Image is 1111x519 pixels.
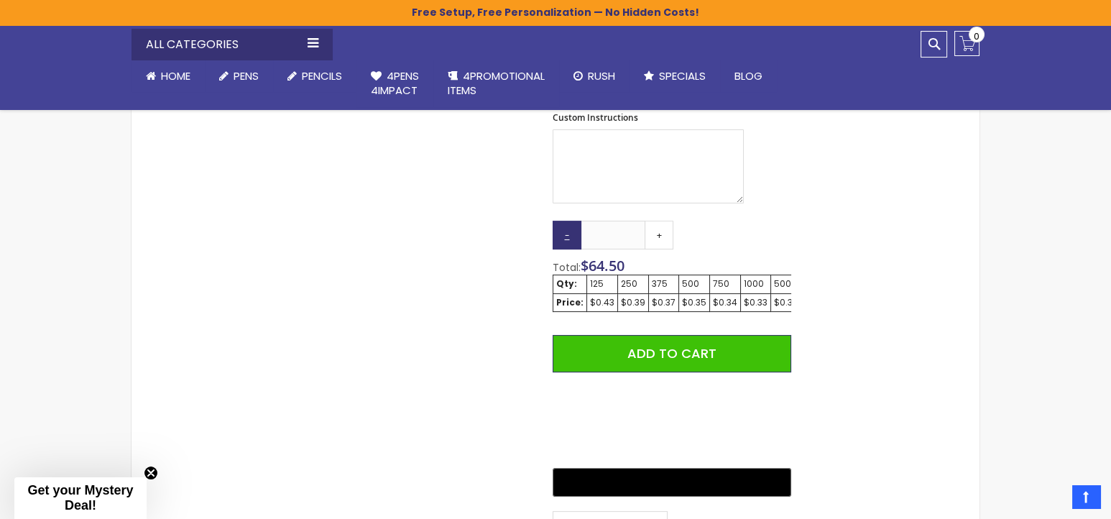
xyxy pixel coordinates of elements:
div: 125 [590,278,614,290]
div: All Categories [132,29,333,60]
span: Custom Instructions [553,111,638,124]
span: Pens [234,68,259,83]
div: $0.34 [713,297,737,308]
strong: Price: [556,296,584,308]
div: $0.33 [744,297,767,308]
span: 0 [974,29,979,43]
div: 375 [652,278,676,290]
div: $0.31 [774,297,797,308]
button: Add to Cart [553,335,791,372]
a: 4PROMOTIONALITEMS [433,60,559,107]
div: 250 [621,278,645,290]
a: Blog [720,60,777,92]
a: Pencils [273,60,356,92]
a: Home [132,60,205,92]
a: Top [1072,485,1100,508]
span: Total: [553,260,581,275]
div: 500 [682,278,706,290]
a: + [645,221,673,249]
a: 4Pens4impact [356,60,433,107]
span: Get your Mystery Deal! [27,483,133,513]
span: 64.50 [589,256,624,275]
a: Rush [559,60,630,92]
span: $ [581,256,624,275]
iframe: PayPal [553,383,791,458]
div: 1000 [744,278,767,290]
span: Blog [734,68,762,83]
div: 750 [713,278,737,290]
span: Rush [588,68,615,83]
button: Buy with GPay [553,468,791,497]
span: 4Pens 4impact [371,68,419,98]
span: Pencils [302,68,342,83]
div: 5000 [774,278,797,290]
strong: Qty: [556,277,577,290]
span: Add to Cart [627,344,716,362]
span: Home [161,68,190,83]
div: $0.39 [621,297,645,308]
div: $0.37 [652,297,676,308]
span: Specials [659,68,706,83]
a: 0 [954,31,979,56]
span: 4PROMOTIONAL ITEMS [448,68,545,98]
button: Close teaser [144,466,158,480]
div: $0.43 [590,297,614,308]
a: Pens [205,60,273,92]
a: Specials [630,60,720,92]
div: Get your Mystery Deal!Close teaser [14,477,147,519]
a: - [553,221,581,249]
div: $0.35 [682,297,706,308]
